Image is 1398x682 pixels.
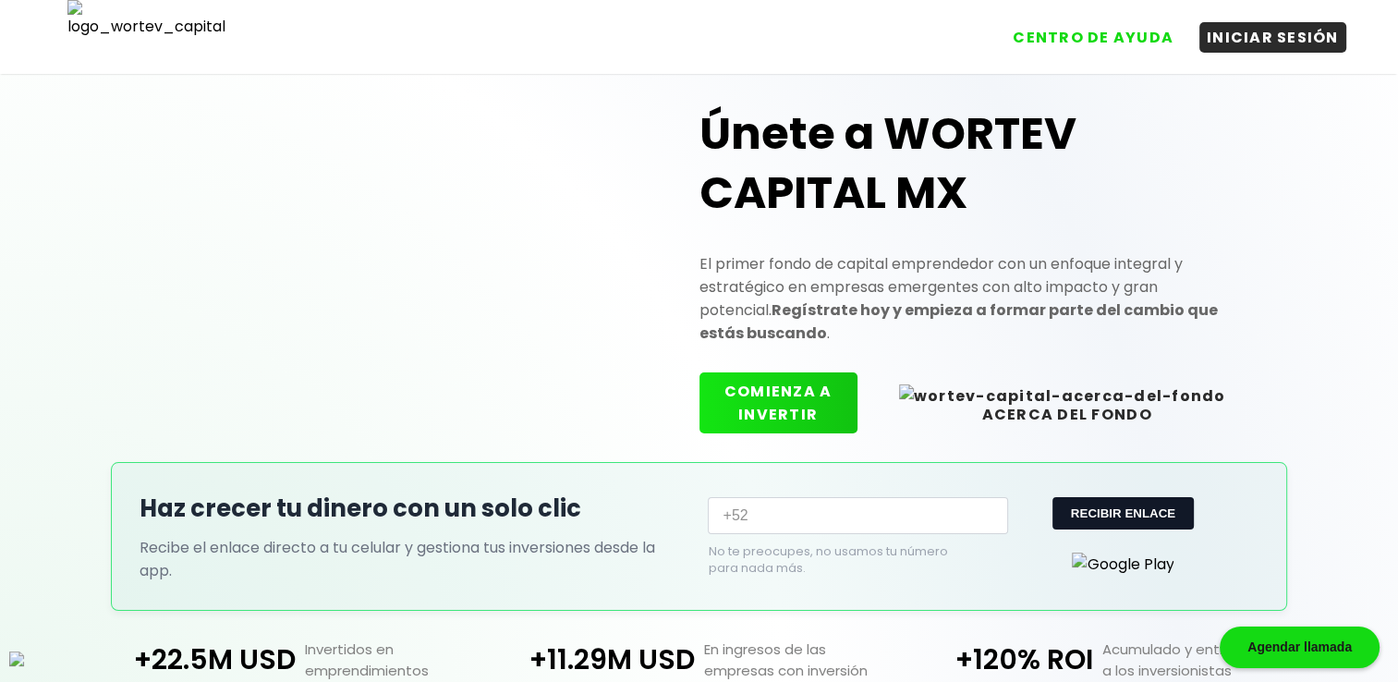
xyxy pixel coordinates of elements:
h1: Únete a WORTEV CAPITAL MX [699,104,1258,223]
a: INICIAR SESIÓN [1181,8,1346,53]
button: ACERCA DEL FONDO [876,372,1258,433]
p: El primer fondo de capital emprendedor con un enfoque integral y estratégico en empresas emergent... [699,252,1258,345]
h2: Haz crecer tu dinero con un solo clic [140,491,689,527]
strong: Regístrate hoy y empieza a formar parte del cambio que estás buscando [699,299,1218,344]
p: +11.29M USD [500,639,695,681]
p: Invertidos en emprendimientos [296,639,500,681]
button: INICIAR SESIÓN [1199,22,1346,53]
button: CENTRO DE AYUDA [1005,22,1181,53]
p: Recibe el enlace directo a tu celular y gestiona tus inversiones desde la app. [140,536,689,582]
img: logos_whatsapp-icon.svg [9,652,24,666]
p: En ingresos de las empresas con inversión [694,639,898,681]
button: RECIBIR ENLACE [1052,497,1194,530]
button: COMIENZA A INVERTIR [699,372,857,433]
a: CENTRO DE AYUDA [987,8,1181,53]
p: +120% ROI [898,639,1093,681]
a: COMIENZA A INVERTIR [699,404,876,425]
img: Google Play [1072,553,1173,576]
p: No te preocupes, no usamos tu número para nada más. [708,543,979,577]
p: Acumulado y entregado a los inversionistas [1093,639,1297,681]
img: wortev-capital-acerca-del-fondo [899,384,1226,408]
p: +22.5M USD [102,639,297,681]
div: Agendar llamada [1220,627,1380,668]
